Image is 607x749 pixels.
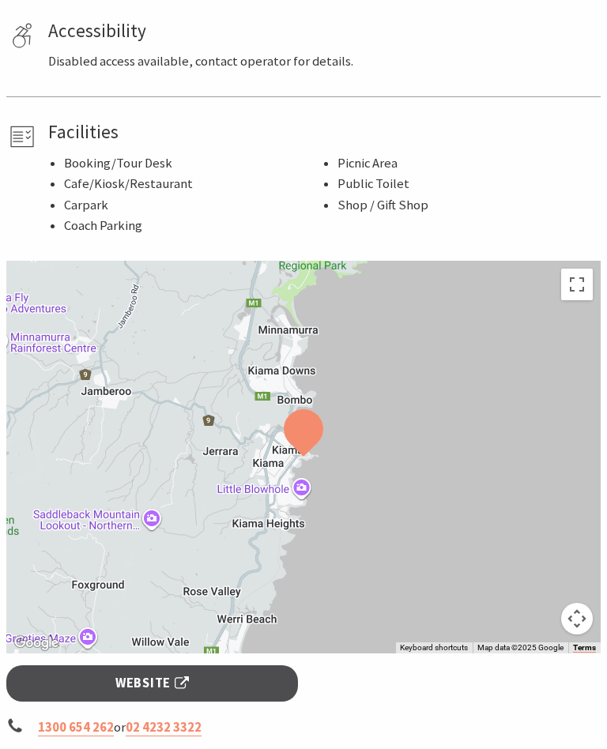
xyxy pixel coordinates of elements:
[64,154,322,175] li: Booking/Tour Desk
[126,720,202,737] a: 02 4232 3322
[6,718,601,740] li: or
[400,643,468,654] button: Keyboard shortcuts
[64,175,322,196] li: Cafe/Kiosk/Restaurant
[561,604,593,635] button: Map camera controls
[561,269,593,301] button: Toggle fullscreen view
[10,634,62,654] a: Open this area in Google Maps (opens a new window)
[10,634,62,654] img: Google
[6,666,298,703] a: Website
[337,154,595,175] li: Picnic Area
[337,196,595,217] li: Shop / Gift Shop
[477,644,564,653] span: Map data ©2025 Google
[573,644,596,653] a: Terms (opens in new tab)
[64,196,322,217] li: Carpark
[64,216,322,238] li: Coach Parking
[115,674,189,695] span: Website
[48,21,595,43] h4: Accessibility
[48,52,595,73] p: Disabled access available, contact operator for details.
[48,122,595,144] h4: Facilities
[38,720,114,737] a: 1300 654 262
[337,175,595,196] li: Public Toilet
